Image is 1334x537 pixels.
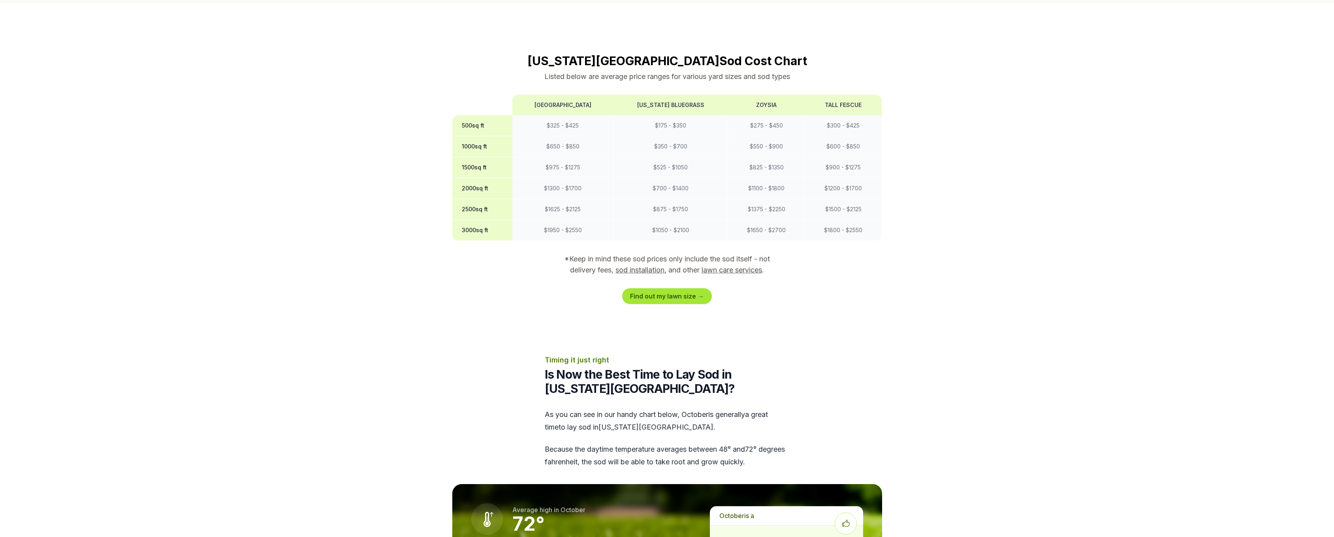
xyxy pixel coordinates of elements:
[452,199,513,220] th: 2500 sq ft
[719,512,744,520] span: october
[681,410,708,419] span: october
[452,157,513,178] th: 1500 sq ft
[613,136,728,157] td: $ 350 - $ 700
[512,199,613,220] td: $ 1625 - $ 2125
[561,506,585,514] span: october
[452,220,513,241] th: 3000 sq ft
[512,178,613,199] td: $ 1300 - $ 1700
[805,115,882,136] td: $ 300 - $ 425
[613,157,728,178] td: $ 525 - $ 1050
[545,408,790,468] div: As you can see in our handy chart below, is generally a great time to lay sod in [US_STATE][GEOGR...
[545,367,790,396] h2: Is Now the Best Time to Lay Sod in [US_STATE][GEOGRAPHIC_DATA]?
[452,178,513,199] th: 2000 sq ft
[728,95,805,115] th: Zoysia
[805,199,882,220] td: $ 1500 - $ 2125
[613,95,728,115] th: [US_STATE] Bluegrass
[805,178,882,199] td: $ 1200 - $ 1700
[728,199,805,220] td: $ 1375 - $ 2250
[452,115,513,136] th: 500 sq ft
[613,199,728,220] td: $ 875 - $ 1750
[512,505,585,514] p: Average high in
[553,253,781,276] p: *Keep in mind these sod prices only include the sod itself - not delivery fees, , and other .
[805,95,882,115] th: Tall Fescue
[615,266,664,274] a: sod installation
[728,157,805,178] td: $ 825 - $ 1350
[702,266,762,274] a: lawn care services
[452,71,882,82] p: Listed below are average price ranges for various yard sizes and sod types
[728,115,805,136] td: $ 275 - $ 450
[728,136,805,157] td: $ 550 - $ 900
[512,157,613,178] td: $ 975 - $ 1275
[613,178,728,199] td: $ 700 - $ 1400
[452,136,513,157] th: 1000 sq ft
[512,136,613,157] td: $ 650 - $ 850
[613,220,728,241] td: $ 1050 - $ 2100
[622,288,712,304] a: Find out my lawn size →
[805,157,882,178] td: $ 900 - $ 1275
[512,115,613,136] td: $ 325 - $ 425
[512,512,545,535] strong: 72 °
[710,506,863,525] p: is a
[805,136,882,157] td: $ 600 - $ 850
[512,220,613,241] td: $ 1950 - $ 2550
[545,355,790,366] p: Timing it just right
[728,220,805,241] td: $ 1650 - $ 2700
[545,443,790,468] p: Because the daytime temperature averages between 48 ° and 72 ° degrees fahrenheit, the sod will b...
[728,178,805,199] td: $ 1100 - $ 1800
[805,220,882,241] td: $ 1800 - $ 2550
[613,115,728,136] td: $ 175 - $ 350
[452,54,882,68] h2: [US_STATE][GEOGRAPHIC_DATA] Sod Cost Chart
[512,95,613,115] th: [GEOGRAPHIC_DATA]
